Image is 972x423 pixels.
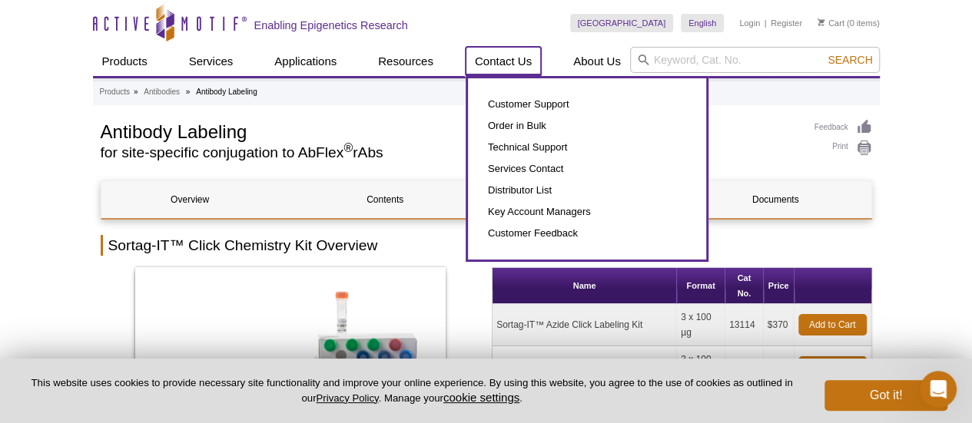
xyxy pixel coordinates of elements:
th: Name [493,268,677,304]
td: 13115 [725,346,764,388]
a: English [681,14,724,32]
h2: Enabling Epigenetics Research [254,18,408,32]
h1: Antibody Labeling [101,119,799,142]
a: Add to Cart [798,314,867,335]
li: (0 items) [818,14,880,32]
td: Sortag-IT™ DBCO Click Labeling Kit [493,346,677,388]
a: ❮ [101,350,134,385]
input: Keyword, Cat. No. [630,47,880,73]
td: Sortag-IT™ Azide Click Labeling Kit [493,304,677,346]
h2: for site-specific conjugation to AbFlex rAbs [101,146,799,160]
td: 3 x 100 µg [677,304,725,346]
a: ❯ [447,350,480,385]
a: Antibodies [144,85,180,99]
li: » [134,88,138,96]
iframe: Intercom live chat [920,371,957,408]
a: Key Account Managers [483,201,691,223]
td: 3 x 100 µg [677,346,725,388]
a: Services [180,47,243,76]
li: » [186,88,191,96]
a: Privacy Policy [316,392,378,404]
li: | [765,14,767,32]
span: Search [828,54,872,66]
td: $370 [764,346,795,388]
img: Your Cart [818,18,824,26]
th: Cat No. [725,268,764,304]
td: 13114 [725,304,764,346]
a: About Us [564,47,630,76]
a: [GEOGRAPHIC_DATA] [570,14,674,32]
a: Services Contact [483,158,691,180]
a: Customer Feedback [483,223,691,244]
a: Applications [265,47,346,76]
sup: ® [343,141,353,154]
h2: Sortag-IT™ Click Chemistry Kit Overview [101,235,872,256]
button: Got it! [824,380,947,411]
button: Search [823,53,877,67]
th: Price [764,268,795,304]
a: Technical Support [483,137,691,158]
a: Customer Support [483,94,691,115]
button: cookie settings [443,391,519,404]
a: Products [93,47,157,76]
p: This website uses cookies to provide necessary site functionality and improve your online experie... [25,376,799,405]
a: Add to Cart [798,356,867,378]
a: Login [739,18,760,28]
li: Antibody Labeling [196,88,257,96]
a: Feedback [814,119,872,136]
a: Contact Us [466,47,541,76]
a: Contents [297,181,474,218]
a: Distributor List [483,180,691,201]
a: Cart [818,18,844,28]
a: Resources [369,47,443,76]
th: Format [677,268,725,304]
a: Print [814,140,872,157]
a: Order in Bulk [483,115,691,137]
a: Documents [687,181,864,218]
a: Products [100,85,130,99]
td: $370 [764,304,795,346]
a: Overview [101,181,279,218]
a: Register [771,18,802,28]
